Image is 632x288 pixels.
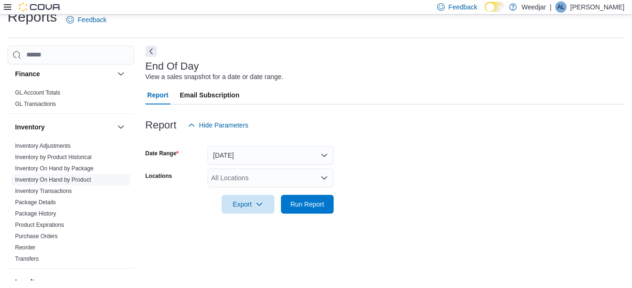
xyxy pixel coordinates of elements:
button: Run Report [281,195,334,214]
p: Weedjar [521,1,546,13]
a: Reorder [15,244,35,251]
button: Open list of options [320,174,328,182]
img: Cova [19,2,61,12]
span: Transfers [15,255,39,263]
h3: Report [145,120,176,131]
span: Email Subscription [180,86,240,104]
button: Inventory [15,122,113,132]
span: GL Account Totals [15,89,60,96]
a: Feedback [63,10,110,29]
a: Inventory On Hand by Package [15,165,94,172]
div: Inventory [8,140,134,268]
button: Finance [115,68,127,80]
button: Inventory [115,121,127,133]
h1: Reports [8,8,57,26]
span: Report [147,86,168,104]
span: Inventory Adjustments [15,142,71,150]
button: Loyalty [115,276,127,288]
a: Package History [15,210,56,217]
h3: End Of Day [145,61,199,72]
span: Inventory Transactions [15,187,72,195]
h3: Finance [15,69,40,79]
h3: Loyalty [15,277,38,287]
span: Feedback [448,2,477,12]
button: Export [222,195,274,214]
a: Inventory by Product Historical [15,154,92,160]
a: Product Expirations [15,222,64,228]
button: Finance [15,69,113,79]
input: Dark Mode [485,2,504,12]
button: Hide Parameters [184,116,252,135]
button: [DATE] [208,146,334,165]
label: Locations [145,172,172,180]
span: Run Report [290,200,324,209]
div: View a sales snapshot for a date or date range. [145,72,283,82]
a: GL Transactions [15,101,56,107]
span: GL Transactions [15,100,56,108]
p: [PERSON_NAME] [570,1,624,13]
a: Transfers [15,256,39,262]
a: GL Account Totals [15,89,60,96]
span: Inventory On Hand by Product [15,176,91,184]
span: Package History [15,210,56,217]
p: | [550,1,552,13]
a: Inventory Transactions [15,188,72,194]
label: Date Range [145,150,179,157]
span: AL [558,1,565,13]
button: Next [145,46,157,57]
a: Inventory Adjustments [15,143,71,149]
button: Loyalty [15,277,113,287]
div: Finance [8,87,134,113]
a: Inventory On Hand by Product [15,176,91,183]
a: Purchase Orders [15,233,58,240]
span: Product Expirations [15,221,64,229]
span: Feedback [78,15,106,24]
span: Export [227,195,269,214]
span: Hide Parameters [199,120,248,130]
div: Amelio Lalo [555,1,567,13]
a: Package Details [15,199,56,206]
h3: Inventory [15,122,45,132]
